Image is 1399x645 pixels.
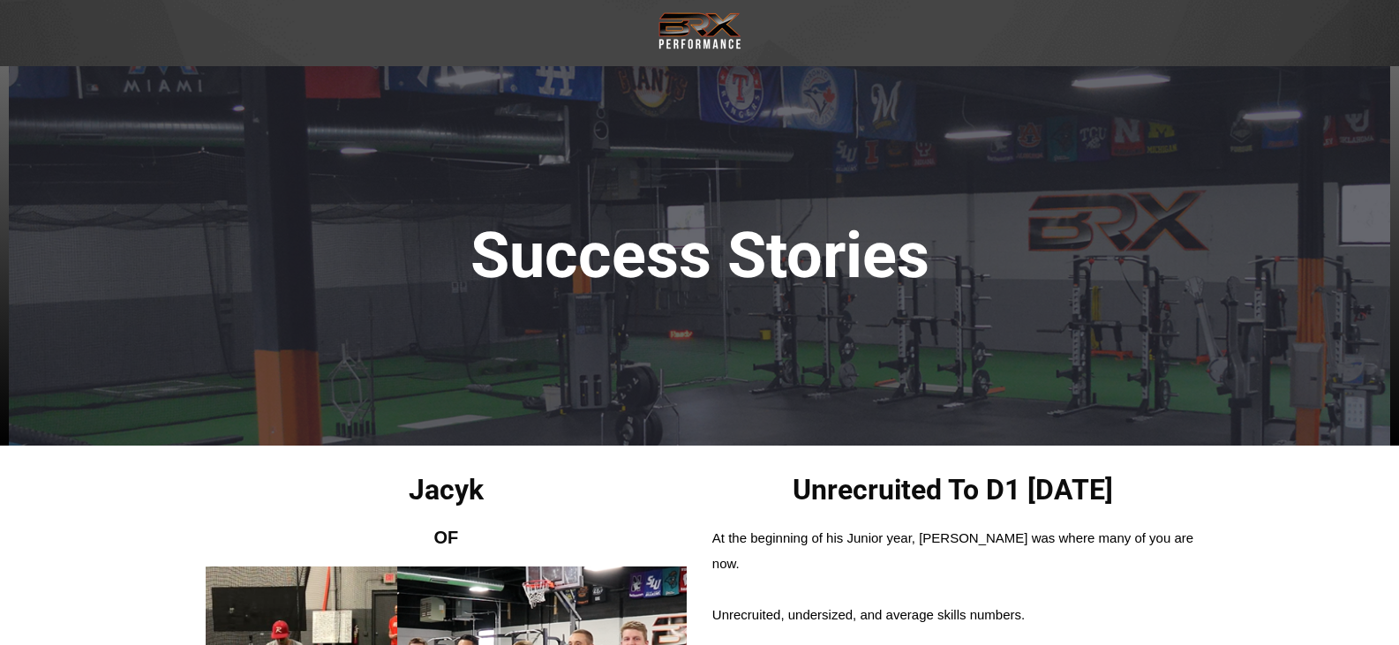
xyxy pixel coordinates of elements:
[470,218,929,293] span: Success Stories
[206,526,688,549] h2: OF
[712,472,1194,509] h2: Unrecruited To D1 [DATE]
[206,472,688,509] h2: Jacyk
[712,530,1193,571] span: At the beginning of his Junior year, [PERSON_NAME] was where many of you are now.
[656,9,744,53] img: Transparent Black BRX Logo White Performance Small
[712,607,1025,622] span: Unrecruited, undersized, and average skills numbers.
